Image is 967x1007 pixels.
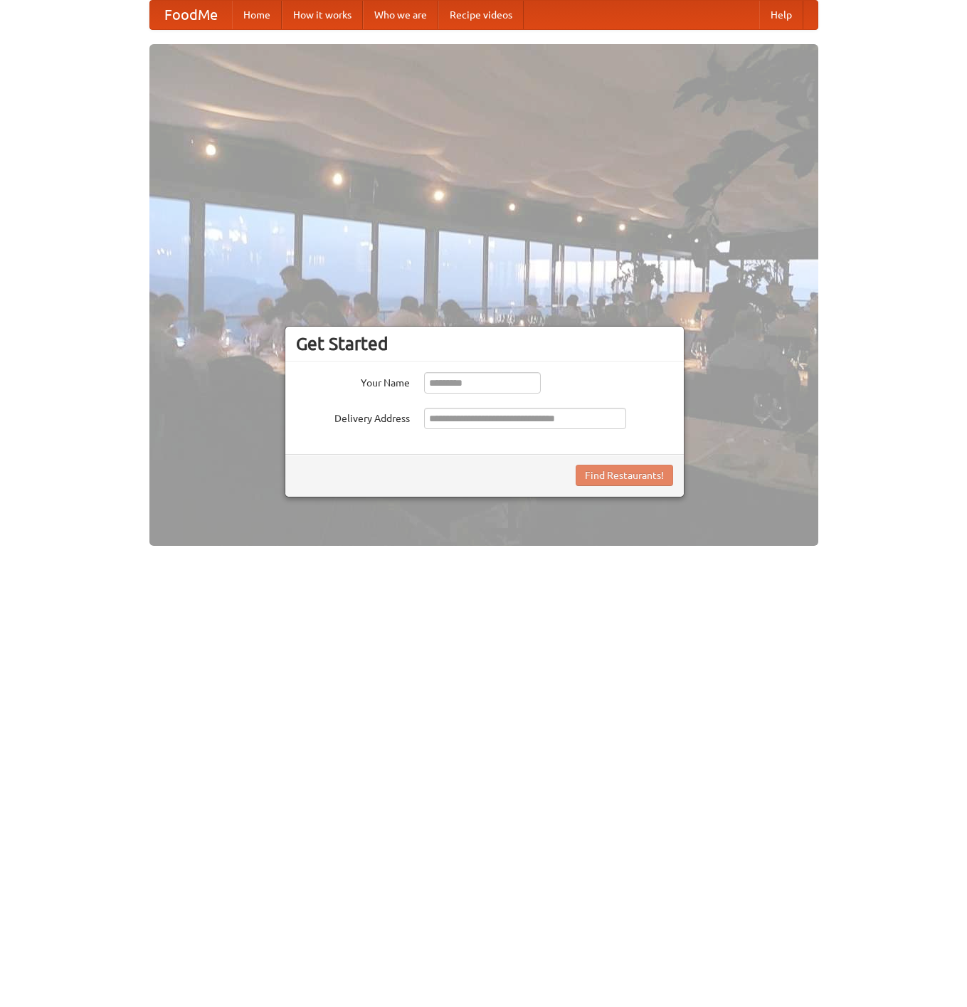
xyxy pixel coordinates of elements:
[296,333,673,354] h3: Get Started
[363,1,438,29] a: Who we are
[150,1,232,29] a: FoodMe
[438,1,524,29] a: Recipe videos
[576,465,673,486] button: Find Restaurants!
[232,1,282,29] a: Home
[296,408,410,426] label: Delivery Address
[282,1,363,29] a: How it works
[759,1,803,29] a: Help
[296,372,410,390] label: Your Name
